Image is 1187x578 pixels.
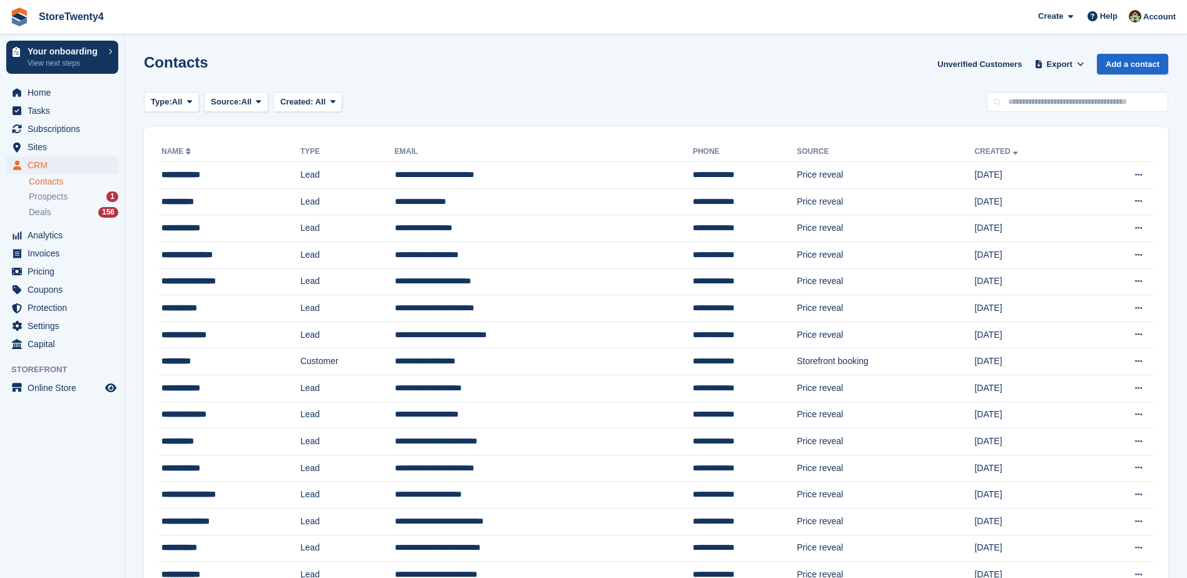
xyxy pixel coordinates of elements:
[797,142,974,162] th: Source
[28,317,103,335] span: Settings
[1047,58,1072,71] span: Export
[273,92,342,113] button: Created: All
[300,482,395,509] td: Lead
[6,299,118,317] a: menu
[797,348,974,375] td: Storefront booking
[144,54,208,71] h1: Contacts
[797,322,974,348] td: Price reveal
[6,84,118,101] a: menu
[6,120,118,138] a: menu
[242,96,252,108] span: All
[28,226,103,244] span: Analytics
[28,47,102,56] p: Your onboarding
[6,281,118,298] a: menu
[6,41,118,74] a: Your onboarding View next steps
[1129,10,1141,23] img: Lee Hanlon
[974,375,1088,402] td: [DATE]
[797,215,974,242] td: Price reveal
[29,190,118,203] a: Prospects 1
[797,188,974,215] td: Price reveal
[106,191,118,202] div: 1
[300,142,395,162] th: Type
[300,375,395,402] td: Lead
[28,299,103,317] span: Protection
[161,147,193,156] a: Name
[29,206,118,219] a: Deals 156
[974,147,1020,156] a: Created
[151,96,172,108] span: Type:
[932,54,1027,74] a: Unverified Customers
[315,97,326,106] span: All
[6,263,118,280] a: menu
[1038,10,1063,23] span: Create
[1097,54,1168,74] a: Add a contact
[6,102,118,119] a: menu
[6,317,118,335] a: menu
[29,206,51,218] span: Deals
[28,84,103,101] span: Home
[797,402,974,428] td: Price reveal
[28,335,103,353] span: Capital
[6,138,118,156] a: menu
[300,348,395,375] td: Customer
[28,138,103,156] span: Sites
[172,96,183,108] span: All
[28,120,103,138] span: Subscriptions
[974,402,1088,428] td: [DATE]
[797,295,974,322] td: Price reveal
[974,482,1088,509] td: [DATE]
[300,322,395,348] td: Lead
[974,322,1088,348] td: [DATE]
[797,455,974,482] td: Price reveal
[300,455,395,482] td: Lead
[797,241,974,268] td: Price reveal
[974,268,1088,295] td: [DATE]
[34,6,109,27] a: StoreTwenty4
[1100,10,1118,23] span: Help
[974,188,1088,215] td: [DATE]
[300,295,395,322] td: Lead
[29,176,118,188] a: Contacts
[10,8,29,26] img: stora-icon-8386f47178a22dfd0bd8f6a31ec36ba5ce8667c1dd55bd0f319d3a0aa187defe.svg
[300,162,395,189] td: Lead
[204,92,268,113] button: Source: All
[103,380,118,395] a: Preview store
[797,428,974,455] td: Price reveal
[797,535,974,562] td: Price reveal
[300,535,395,562] td: Lead
[797,162,974,189] td: Price reveal
[797,375,974,402] td: Price reveal
[11,363,125,376] span: Storefront
[28,263,103,280] span: Pricing
[974,455,1088,482] td: [DATE]
[1032,54,1087,74] button: Export
[28,156,103,174] span: CRM
[974,215,1088,242] td: [DATE]
[300,215,395,242] td: Lead
[300,428,395,455] td: Lead
[6,335,118,353] a: menu
[797,268,974,295] td: Price reveal
[300,188,395,215] td: Lead
[300,268,395,295] td: Lead
[974,348,1088,375] td: [DATE]
[974,295,1088,322] td: [DATE]
[6,156,118,174] a: menu
[300,241,395,268] td: Lead
[144,92,199,113] button: Type: All
[28,102,103,119] span: Tasks
[974,428,1088,455] td: [DATE]
[693,142,797,162] th: Phone
[211,96,241,108] span: Source:
[28,379,103,397] span: Online Store
[6,226,118,244] a: menu
[300,402,395,428] td: Lead
[974,241,1088,268] td: [DATE]
[797,482,974,509] td: Price reveal
[974,508,1088,535] td: [DATE]
[28,245,103,262] span: Invoices
[395,142,693,162] th: Email
[1143,11,1176,23] span: Account
[797,508,974,535] td: Price reveal
[6,245,118,262] a: menu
